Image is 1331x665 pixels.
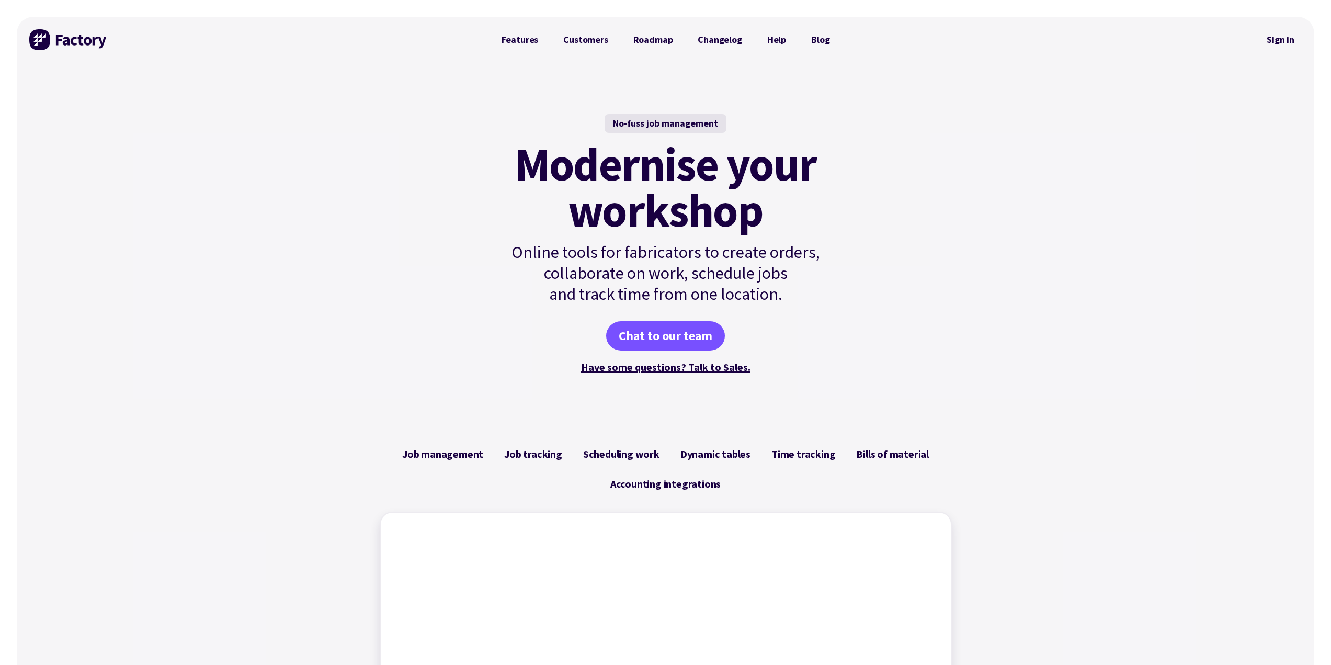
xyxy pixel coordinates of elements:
[581,360,750,374] a: Have some questions? Talk to Sales.
[605,114,726,133] div: No-fuss job management
[685,29,754,50] a: Changelog
[551,29,620,50] a: Customers
[799,29,842,50] a: Blog
[771,448,835,460] span: Time tracking
[583,448,659,460] span: Scheduling work
[680,448,750,460] span: Dynamic tables
[489,29,843,50] nav: Primary Navigation
[606,321,725,351] a: Chat to our team
[621,29,686,50] a: Roadmap
[402,448,483,460] span: Job management
[515,141,816,233] mark: Modernise your workshop
[29,29,108,50] img: Factory
[755,29,799,50] a: Help
[504,448,562,460] span: Job tracking
[489,29,551,50] a: Features
[1259,28,1302,52] a: Sign in
[1259,28,1302,52] nav: Secondary Navigation
[856,448,929,460] span: Bills of material
[610,478,721,490] span: Accounting integrations
[489,242,843,305] p: Online tools for fabricators to create orders, collaborate on work, schedule jobs and track time ...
